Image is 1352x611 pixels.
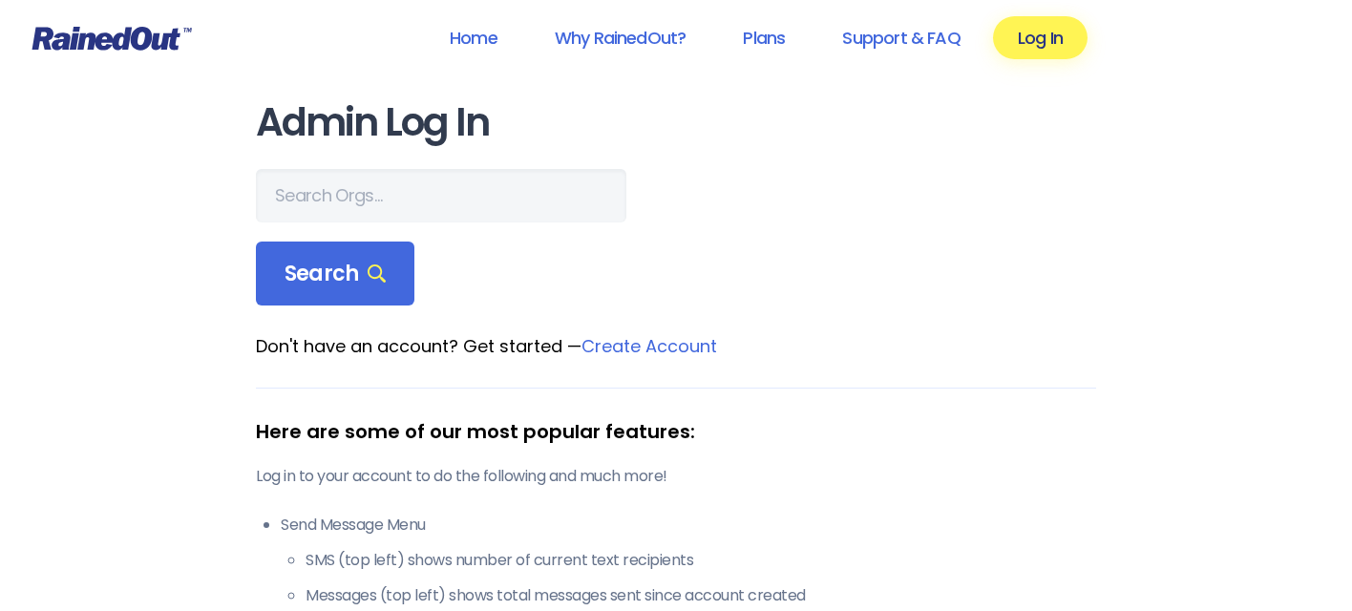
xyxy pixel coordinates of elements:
[817,16,984,59] a: Support & FAQ
[285,261,386,287] span: Search
[256,101,1096,144] h1: Admin Log In
[306,584,1096,607] li: Messages (top left) shows total messages sent since account created
[993,16,1088,59] a: Log In
[425,16,522,59] a: Home
[256,465,1096,488] p: Log in to your account to do the following and much more!
[581,334,717,358] a: Create Account
[256,242,414,306] div: Search
[530,16,711,59] a: Why RainedOut?
[256,169,626,222] input: Search Orgs…
[718,16,810,59] a: Plans
[256,417,1096,446] div: Here are some of our most popular features:
[306,549,1096,572] li: SMS (top left) shows number of current text recipients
